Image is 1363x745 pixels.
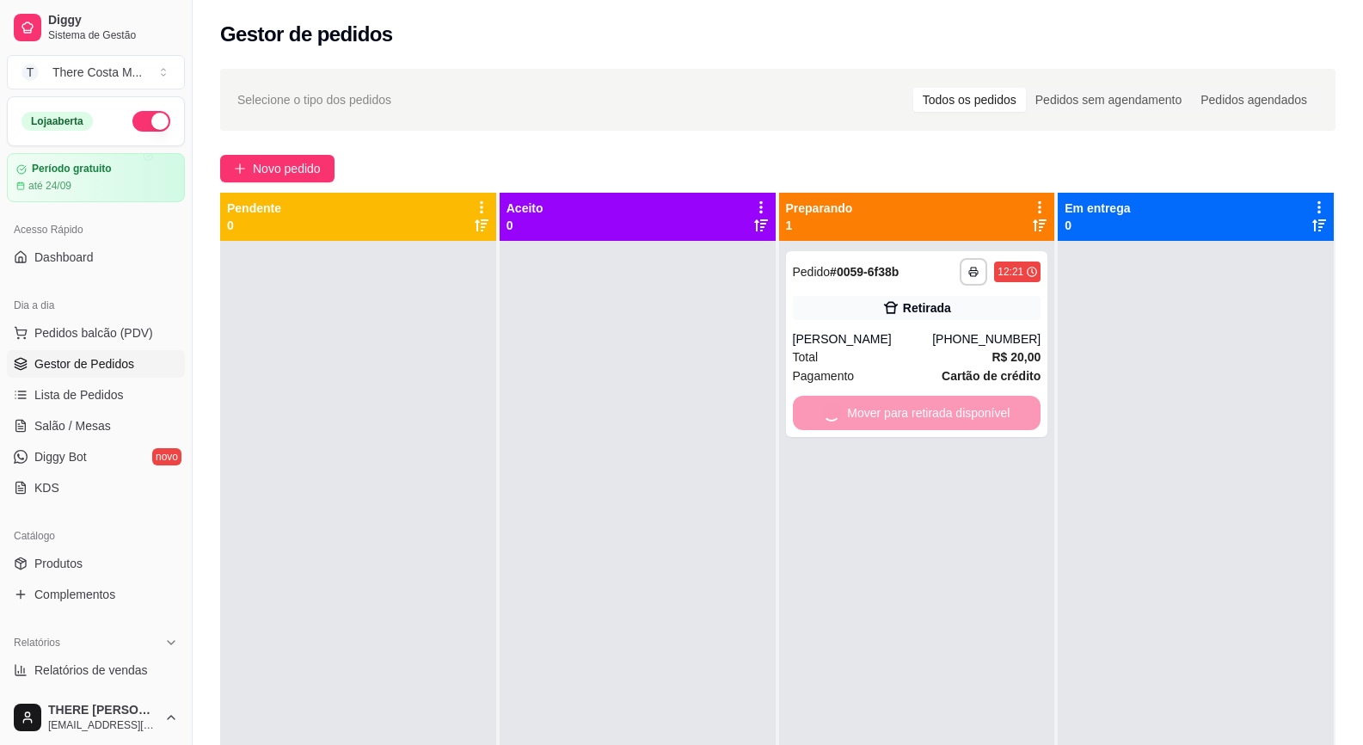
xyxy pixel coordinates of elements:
[34,479,59,496] span: KDS
[34,417,111,434] span: Salão / Mesas
[7,656,185,684] a: Relatórios de vendas
[28,179,71,193] article: até 24/09
[1191,88,1317,112] div: Pedidos agendados
[34,586,115,603] span: Complementos
[7,687,185,715] a: Relatório de clientes
[34,662,148,679] span: Relatórios de vendas
[48,718,157,732] span: [EMAIL_ADDRESS][DOMAIN_NAME]
[34,249,94,266] span: Dashboard
[7,381,185,409] a: Lista de Pedidos
[234,163,246,175] span: plus
[48,703,157,718] span: THERE [PERSON_NAME]
[227,217,281,234] p: 0
[1026,88,1191,112] div: Pedidos sem agendamento
[34,355,134,372] span: Gestor de Pedidos
[253,159,321,178] span: Novo pedido
[793,330,933,348] div: [PERSON_NAME]
[7,292,185,319] div: Dia a dia
[7,216,185,243] div: Acesso Rápido
[7,550,185,577] a: Produtos
[1065,200,1130,217] p: Em entrega
[793,348,819,366] span: Total
[913,88,1026,112] div: Todos os pedidos
[34,448,87,465] span: Diggy Bot
[7,319,185,347] button: Pedidos balcão (PDV)
[7,522,185,550] div: Catálogo
[830,265,899,279] strong: # 0059-6f38b
[21,112,93,131] div: Loja aberta
[932,330,1041,348] div: [PHONE_NUMBER]
[34,324,153,342] span: Pedidos balcão (PDV)
[7,55,185,89] button: Select a team
[227,200,281,217] p: Pendente
[7,474,185,502] a: KDS
[220,21,393,48] h2: Gestor de pedidos
[132,111,170,132] button: Alterar Status
[7,153,185,202] a: Período gratuitoaté 24/09
[992,350,1041,364] strong: R$ 20,00
[507,217,543,234] p: 0
[21,64,39,81] span: T
[793,366,855,385] span: Pagamento
[7,443,185,471] a: Diggy Botnovo
[52,64,142,81] div: There Costa M ...
[7,243,185,271] a: Dashboard
[903,299,951,317] div: Retirada
[34,555,83,572] span: Produtos
[32,163,112,175] article: Período gratuito
[14,636,60,650] span: Relatórios
[237,90,391,109] span: Selecione o tipo dos pedidos
[1065,217,1130,234] p: 0
[220,155,335,182] button: Novo pedido
[7,581,185,608] a: Complementos
[942,369,1041,383] strong: Cartão de crédito
[7,697,185,738] button: THERE [PERSON_NAME][EMAIL_ADDRESS][DOMAIN_NAME]
[48,28,178,42] span: Sistema de Gestão
[7,7,185,48] a: DiggySistema de Gestão
[998,265,1023,279] div: 12:21
[7,350,185,378] a: Gestor de Pedidos
[786,200,853,217] p: Preparando
[507,200,543,217] p: Aceito
[48,13,178,28] span: Diggy
[793,265,831,279] span: Pedido
[786,217,853,234] p: 1
[34,386,124,403] span: Lista de Pedidos
[7,412,185,440] a: Salão / Mesas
